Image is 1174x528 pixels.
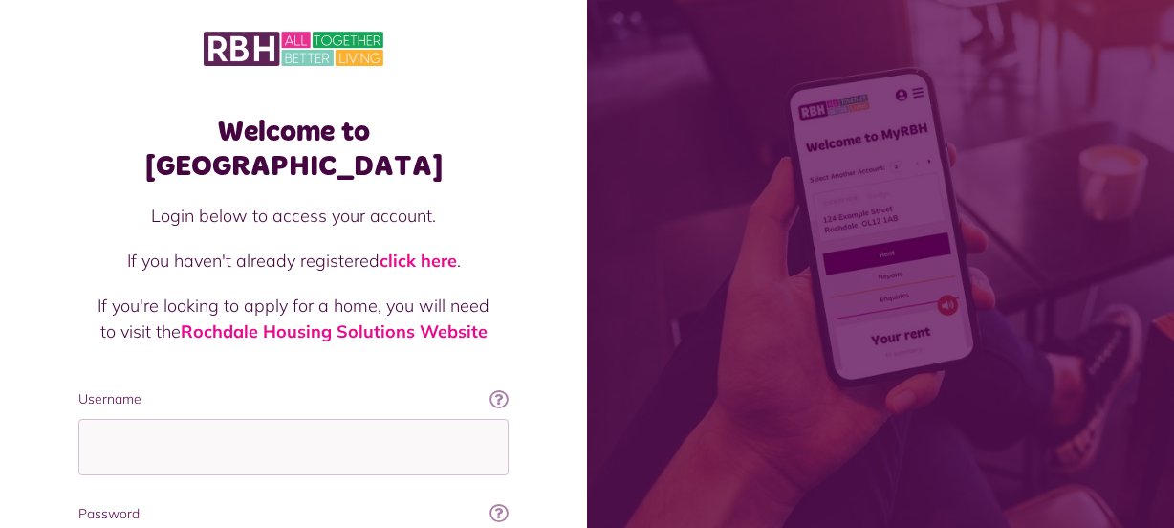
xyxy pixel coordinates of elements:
[380,250,457,272] a: click here
[98,293,489,344] p: If you're looking to apply for a home, you will need to visit the
[78,389,509,409] label: Username
[98,248,489,274] p: If you haven't already registered .
[98,203,489,229] p: Login below to access your account.
[78,115,509,184] h1: Welcome to [GEOGRAPHIC_DATA]
[181,320,488,342] a: Rochdale Housing Solutions Website
[78,504,509,524] label: Password
[204,29,383,69] img: MyRBH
